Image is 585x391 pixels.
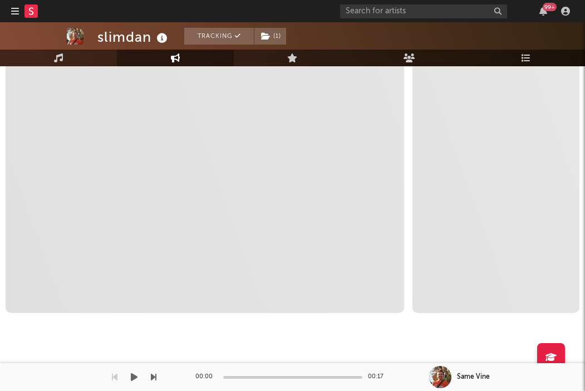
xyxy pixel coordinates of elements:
[254,28,287,45] span: ( 1 )
[368,370,390,384] div: 00:17
[195,370,218,384] div: 00:00
[539,7,547,16] button: 99+
[340,4,507,18] input: Search for artists
[97,28,170,46] div: slimdan
[184,28,254,45] button: Tracking
[254,28,286,45] button: (1)
[457,372,490,382] div: Same Vine
[543,3,557,11] div: 99 +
